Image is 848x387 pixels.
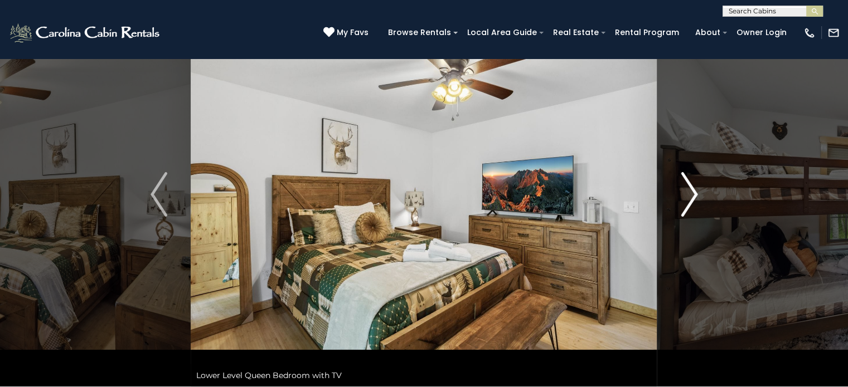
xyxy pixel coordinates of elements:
[827,27,840,39] img: mail-regular-white.png
[547,24,604,41] a: Real Estate
[323,27,371,39] a: My Favs
[681,172,697,217] img: arrow
[690,24,726,41] a: About
[803,27,816,39] img: phone-regular-white.png
[609,24,685,41] a: Rental Program
[657,2,721,386] button: Next
[8,22,163,44] img: White-1-2.png
[191,364,657,386] div: Lower Level Queen Bedroom with TV
[462,24,542,41] a: Local Area Guide
[731,24,792,41] a: Owner Login
[337,27,369,38] span: My Favs
[151,172,167,217] img: arrow
[127,2,191,386] button: Previous
[382,24,457,41] a: Browse Rentals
